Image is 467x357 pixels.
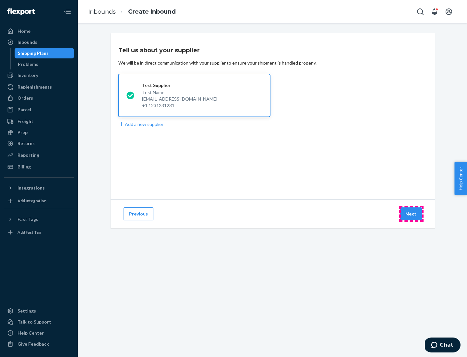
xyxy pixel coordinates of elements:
[124,207,153,220] button: Previous
[18,95,33,101] div: Orders
[15,59,74,69] a: Problems
[18,229,41,235] div: Add Fast Tag
[428,5,441,18] button: Open notifications
[118,60,317,66] div: We will be in direct communication with your supplier to ensure your shipment is handled properly.
[118,46,200,55] h3: Tell us about your supplier
[18,129,28,136] div: Prep
[18,198,46,203] div: Add Integration
[18,185,45,191] div: Integrations
[18,140,35,147] div: Returns
[4,196,74,206] a: Add Integration
[18,308,36,314] div: Settings
[4,138,74,149] a: Returns
[18,50,49,56] div: Shipping Plans
[4,306,74,316] a: Settings
[18,319,51,325] div: Talk to Support
[18,72,38,79] div: Inventory
[61,5,74,18] button: Close Navigation
[18,61,38,68] div: Problems
[4,127,74,138] a: Prep
[4,116,74,127] a: Freight
[4,317,74,327] button: Talk to Support
[4,93,74,103] a: Orders
[414,5,427,18] button: Open Search Box
[4,183,74,193] button: Integrations
[4,105,74,115] a: Parcel
[18,152,39,158] div: Reporting
[15,48,74,58] a: Shipping Plans
[442,5,455,18] button: Open account menu
[18,118,33,125] div: Freight
[4,82,74,92] a: Replenishments
[18,39,37,45] div: Inbounds
[4,328,74,338] a: Help Center
[7,8,35,15] img: Flexport logo
[4,214,74,225] button: Fast Tags
[18,164,31,170] div: Billing
[4,26,74,36] a: Home
[18,106,31,113] div: Parcel
[4,37,74,47] a: Inbounds
[18,84,52,90] div: Replenishments
[4,150,74,160] a: Reporting
[18,216,38,223] div: Fast Tags
[118,121,163,128] button: Add a new supplier
[18,28,30,34] div: Home
[4,227,74,238] a: Add Fast Tag
[4,70,74,80] a: Inventory
[454,162,467,195] button: Help Center
[83,2,181,21] ol: breadcrumbs
[18,330,44,336] div: Help Center
[4,339,74,349] button: Give Feedback
[128,8,176,15] a: Create Inbound
[4,162,74,172] a: Billing
[400,207,422,220] button: Next
[18,341,49,347] div: Give Feedback
[425,338,461,354] iframe: Opens a widget where you can chat to one of our agents
[88,8,116,15] a: Inbounds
